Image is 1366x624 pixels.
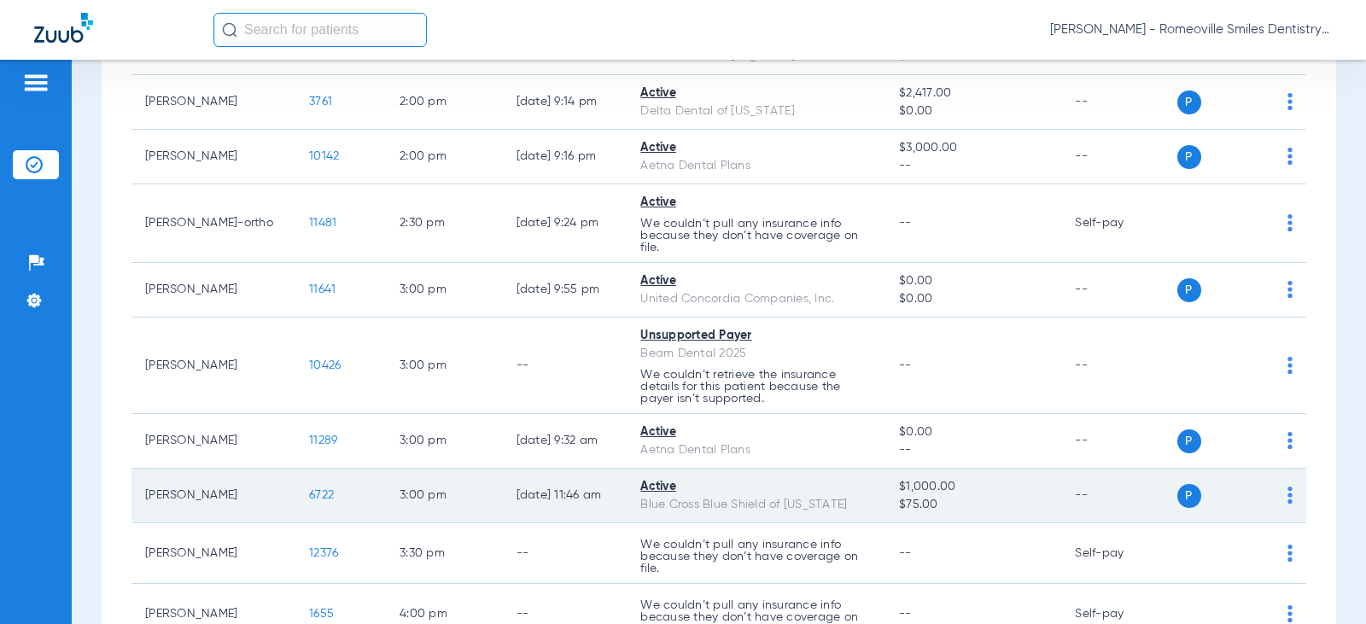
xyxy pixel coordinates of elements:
[131,469,295,523] td: [PERSON_NAME]
[640,290,872,308] div: United Concordia Companies, Inc.
[899,496,1048,514] span: $75.00
[1061,75,1176,130] td: --
[309,434,337,446] span: 11289
[640,102,872,120] div: Delta Dental of [US_STATE]
[899,547,912,559] span: --
[640,157,872,175] div: Aetna Dental Plans
[640,441,872,459] div: Aetna Dental Plans
[1287,605,1293,622] img: group-dot-blue.svg
[899,102,1048,120] span: $0.00
[640,345,872,363] div: Beam Dental 2025
[640,423,872,441] div: Active
[503,523,628,584] td: --
[131,318,295,414] td: [PERSON_NAME]
[1287,545,1293,562] img: group-dot-blue.svg
[131,263,295,318] td: [PERSON_NAME]
[1061,414,1176,469] td: --
[1177,90,1201,114] span: P
[640,369,872,405] p: We couldn’t retrieve the insurance details for this patient because the payer isn’t supported.
[1061,469,1176,523] td: --
[503,469,628,523] td: [DATE] 11:46 AM
[1177,278,1201,302] span: P
[899,423,1048,441] span: $0.00
[386,414,503,469] td: 3:00 PM
[899,217,912,229] span: --
[386,130,503,184] td: 2:00 PM
[503,184,628,263] td: [DATE] 9:24 PM
[1061,523,1176,584] td: Self-pay
[309,96,332,108] span: 3761
[640,139,872,157] div: Active
[309,359,341,371] span: 10426
[386,263,503,318] td: 3:00 PM
[386,318,503,414] td: 3:00 PM
[309,489,334,501] span: 6722
[213,13,427,47] input: Search for patients
[309,283,336,295] span: 11641
[640,218,872,254] p: We couldn’t pull any insurance info because they don’t have coverage on file.
[899,478,1048,496] span: $1,000.00
[131,130,295,184] td: [PERSON_NAME]
[309,217,336,229] span: 11481
[1287,357,1293,374] img: group-dot-blue.svg
[503,75,628,130] td: [DATE] 9:14 PM
[899,272,1048,290] span: $0.00
[309,150,339,162] span: 10142
[1287,93,1293,110] img: group-dot-blue.svg
[899,608,912,620] span: --
[1287,281,1293,298] img: group-dot-blue.svg
[309,608,334,620] span: 1655
[131,414,295,469] td: [PERSON_NAME]
[1287,432,1293,449] img: group-dot-blue.svg
[386,523,503,584] td: 3:30 PM
[899,85,1048,102] span: $2,417.00
[640,272,872,290] div: Active
[22,73,50,93] img: hamburger-icon
[640,194,872,212] div: Active
[386,469,503,523] td: 3:00 PM
[1050,21,1332,38] span: [PERSON_NAME] - Romeoville Smiles Dentistry
[222,22,237,38] img: Search Icon
[386,184,503,263] td: 2:30 PM
[131,75,295,130] td: [PERSON_NAME]
[503,263,628,318] td: [DATE] 9:55 PM
[503,130,628,184] td: [DATE] 9:16 PM
[899,359,912,371] span: --
[309,547,338,559] span: 12376
[131,523,295,584] td: [PERSON_NAME]
[503,414,628,469] td: [DATE] 9:32 AM
[1061,263,1176,318] td: --
[34,13,93,43] img: Zuub Logo
[1177,429,1201,453] span: P
[899,157,1048,175] span: --
[640,327,872,345] div: Unsupported Payer
[640,539,872,574] p: We couldn’t pull any insurance info because they don’t have coverage on file.
[1061,318,1176,414] td: --
[640,85,872,102] div: Active
[640,478,872,496] div: Active
[1061,130,1176,184] td: --
[1287,487,1293,504] img: group-dot-blue.svg
[1177,145,1201,169] span: P
[899,139,1048,157] span: $3,000.00
[899,290,1048,308] span: $0.00
[503,318,628,414] td: --
[1287,214,1293,231] img: group-dot-blue.svg
[131,184,295,263] td: [PERSON_NAME]-ortho
[640,496,872,514] div: Blue Cross Blue Shield of [US_STATE]
[899,441,1048,459] span: --
[1061,184,1176,263] td: Self-pay
[1177,484,1201,508] span: P
[1287,148,1293,165] img: group-dot-blue.svg
[386,75,503,130] td: 2:00 PM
